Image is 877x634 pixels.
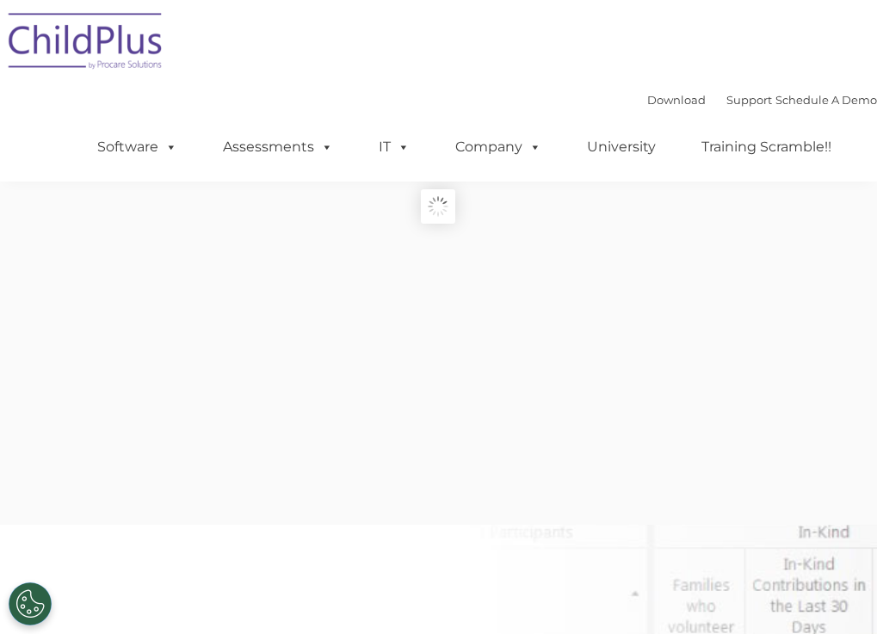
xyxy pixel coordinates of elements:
a: Download [647,93,706,107]
font: | [647,93,877,107]
a: IT [361,130,427,164]
a: Training Scramble!! [684,130,849,164]
a: Assessments [206,130,350,164]
a: University [570,130,673,164]
a: Support [726,93,772,107]
a: Schedule A Demo [775,93,877,107]
a: Software [80,130,195,164]
button: Cookies Settings [9,582,52,625]
a: Company [438,130,559,164]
